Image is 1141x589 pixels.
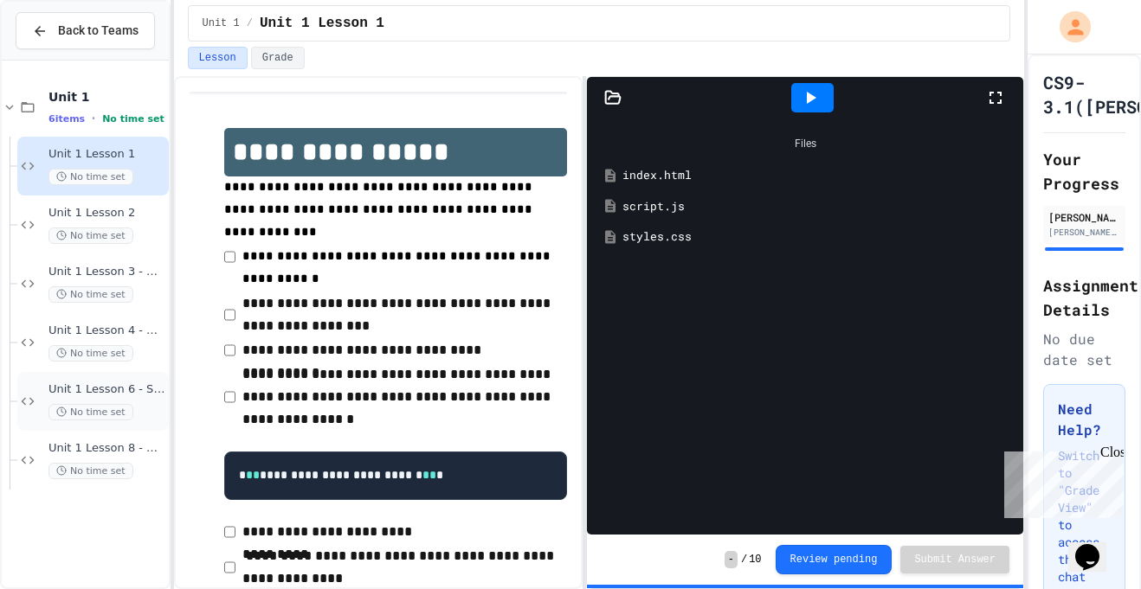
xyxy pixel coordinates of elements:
[7,7,119,110] div: Chat with us now!Close
[48,265,165,279] span: Unit 1 Lesson 3 - Heading and paragraph tags
[622,228,1013,246] div: styles.css
[1041,7,1095,47] div: My Account
[251,47,305,69] button: Grade
[203,16,240,30] span: Unit 1
[1058,399,1111,440] h3: Need Help?
[1068,520,1124,572] iframe: chat widget
[48,463,133,479] span: No time set
[48,345,133,362] span: No time set
[776,545,893,574] button: Review pending
[48,206,165,221] span: Unit 1 Lesson 2
[48,227,133,244] span: No time set
[1043,147,1125,195] h2: Your Progress
[914,553,996,567] span: Submit Answer
[596,127,1015,160] div: Files
[1048,209,1120,225] div: [PERSON_NAME]
[188,47,248,69] button: Lesson
[48,286,133,303] span: No time set
[900,546,1009,573] button: Submit Answer
[247,16,253,30] span: /
[622,198,1013,215] div: script.js
[102,113,164,125] span: No time set
[16,12,155,49] button: Back to Teams
[48,382,165,397] span: Unit 1 Lesson 6 - Stations 1
[48,323,165,338] span: Unit 1 Lesson 4 - Headlines Lab
[48,89,165,105] span: Unit 1
[48,147,165,162] span: Unit 1 Lesson 1
[92,112,95,125] span: •
[48,404,133,420] span: No time set
[58,22,139,40] span: Back to Teams
[1043,329,1125,370] div: No due date set
[741,553,747,567] span: /
[622,167,1013,184] div: index.html
[48,441,165,456] span: Unit 1 Lesson 8 - UL, OL, LI
[997,445,1124,518] iframe: chat widget
[1043,273,1125,322] h2: Assignment Details
[749,553,761,567] span: 10
[48,113,85,125] span: 6 items
[1048,226,1120,239] div: [PERSON_NAME][EMAIL_ADDRESS][DOMAIN_NAME]
[260,13,384,34] span: Unit 1 Lesson 1
[725,551,738,568] span: -
[48,169,133,185] span: No time set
